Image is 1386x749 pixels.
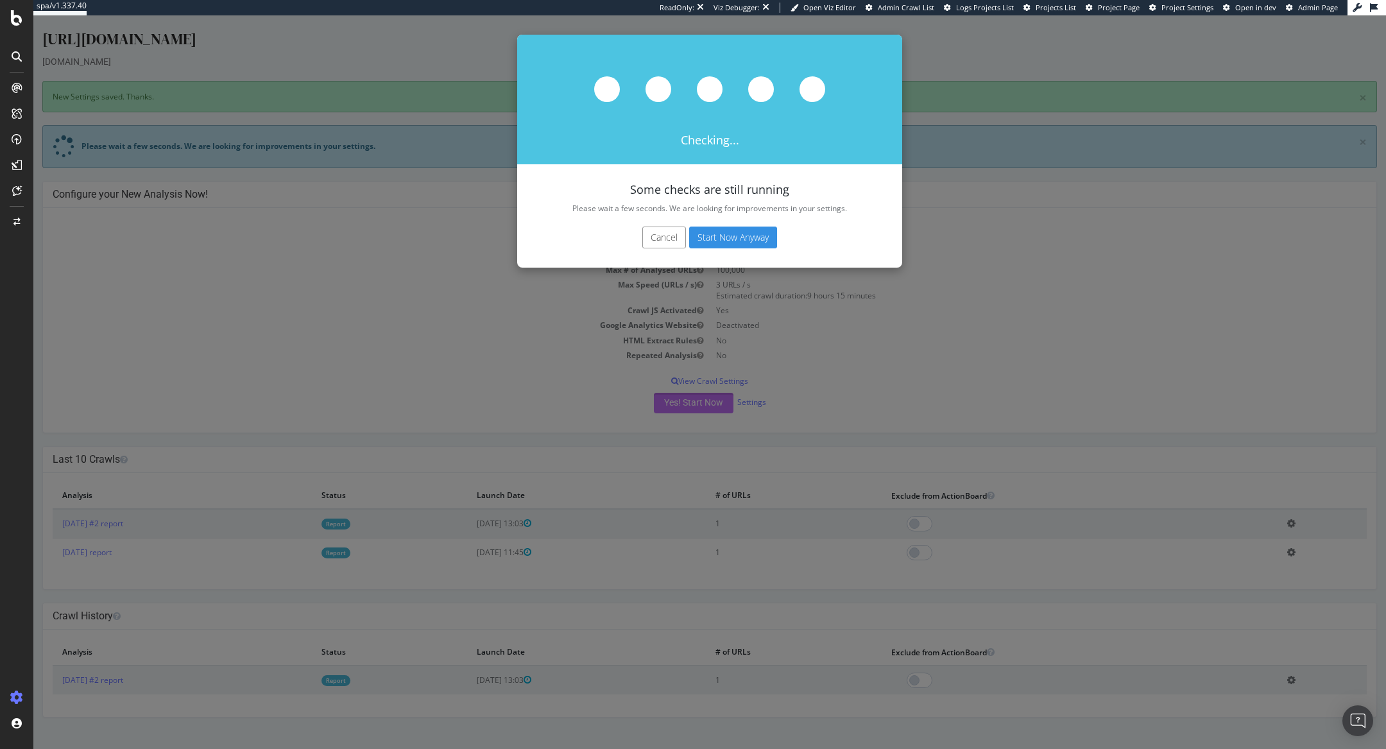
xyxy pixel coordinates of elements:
a: Admin Page [1286,3,1338,13]
span: Logs Projects List [956,3,1014,12]
h4: Some checks are still running [509,168,843,181]
a: Project Page [1086,3,1140,13]
a: Project Settings [1149,3,1213,13]
span: Project Settings [1161,3,1213,12]
div: Viz Debugger: [714,3,760,13]
span: Open Viz Editor [803,3,856,12]
a: Projects List [1023,3,1076,13]
button: Start Now Anyway [656,211,744,233]
p: Please wait a few seconds. We are looking for improvements in your settings. [509,187,843,198]
span: Admin Page [1298,3,1338,12]
div: ReadOnly: [660,3,694,13]
div: Open Intercom Messenger [1342,705,1373,736]
a: Open Viz Editor [791,3,856,13]
a: Admin Crawl List [866,3,934,13]
span: Project Page [1098,3,1140,12]
span: Open in dev [1235,3,1276,12]
span: Admin Crawl List [878,3,934,12]
button: Cancel [609,211,653,233]
div: Checking... [484,19,869,149]
span: Projects List [1036,3,1076,12]
a: Open in dev [1223,3,1276,13]
a: Logs Projects List [944,3,1014,13]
